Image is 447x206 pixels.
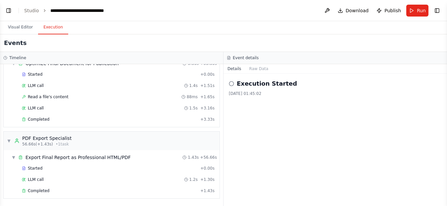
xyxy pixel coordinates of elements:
span: • 1 task [56,142,69,147]
span: 1.5s [189,105,198,111]
button: Visual Editor [3,21,38,34]
button: Execution [38,21,68,34]
span: + 1.65s [200,94,215,100]
span: LLM call [28,177,44,182]
h3: Timeline [9,55,26,61]
span: ▼ [7,138,11,144]
button: Download [335,5,372,17]
span: + 0.00s [200,166,215,171]
div: [DATE] 01:45:02 [229,91,442,96]
span: Run [417,7,426,14]
button: Show right sidebar [432,6,442,15]
span: 88ms [187,94,198,100]
span: Completed [28,188,49,193]
div: Export Final Report as Professional HTML/PDF [25,154,131,161]
span: LLM call [28,83,44,88]
button: Show left sidebar [4,6,13,15]
span: + 0.00s [200,72,215,77]
span: Download [346,7,369,14]
span: + 3.16s [200,105,215,111]
h3: Event details [233,55,259,61]
span: + 1.43s [200,188,215,193]
a: Studio [24,8,39,13]
span: + 56.66s [200,155,217,160]
span: 1.4s [189,83,198,88]
nav: breadcrumb [24,7,123,14]
span: Publish [384,7,401,14]
span: 1.2s [189,177,198,182]
span: Started [28,72,42,77]
span: 56.66s (+1.43s) [22,142,53,147]
span: + 1.30s [200,177,215,182]
span: Started [28,166,42,171]
span: Read a file's content [28,94,69,100]
span: 1.43s [188,155,199,160]
button: Run [406,5,428,17]
span: LLM call [28,105,44,111]
span: + 3.33s [200,117,215,122]
button: Publish [374,5,404,17]
span: Completed [28,117,49,122]
button: Raw Data [245,64,273,73]
div: PDF Export Specialist [22,135,72,142]
span: ▼ [12,155,16,160]
h2: Events [4,38,26,48]
span: + 1.51s [200,83,215,88]
h2: Execution Started [237,79,297,88]
button: Details [224,64,245,73]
